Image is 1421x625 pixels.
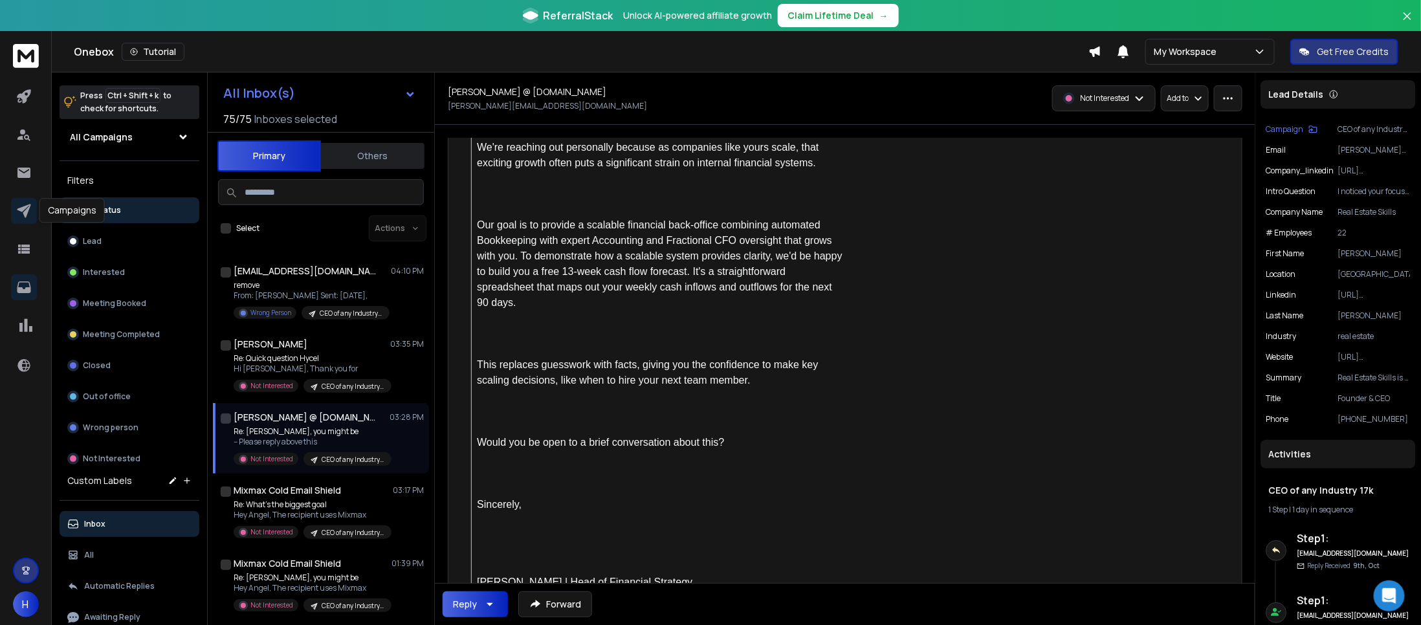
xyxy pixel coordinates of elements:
p: Meeting Booked [83,298,146,309]
p: [PHONE_NUMBER] [1338,414,1411,424]
p: CEO of any Industry 17k [322,382,384,391]
span: 1 day in sequence [1293,504,1354,515]
p: Not Interested [250,600,293,610]
button: Meeting Booked [60,291,199,316]
p: Intro Question [1266,186,1316,197]
p: Unlock AI-powered affiliate growth [624,9,773,22]
h3: Filters [60,171,199,190]
button: Closed [60,353,199,378]
button: Lead [60,228,199,254]
p: Phone [1266,414,1289,424]
span: 9th, Oct [1354,561,1380,570]
p: Not Interested [250,381,293,391]
p: Wrong Person [250,308,291,318]
p: Re: What's the biggest goal [234,499,389,510]
p: Founder & CEO [1338,393,1411,404]
button: Others [321,142,424,170]
span: → [879,9,888,22]
div: Would you be open to a brief conversation about this? [477,435,844,450]
h1: [EMAIL_ADDRESS][DOMAIN_NAME] [234,265,376,278]
label: Select [236,223,259,234]
span: 75 / 75 [223,111,252,127]
button: Campaign [1266,124,1318,135]
div: Activities [1261,440,1416,468]
p: Get Free Credits [1317,45,1389,58]
p: Real Estate Skills [1338,207,1411,217]
p: Lead Details [1269,88,1324,101]
p: -- Please reply above this [234,437,389,447]
button: Interested [60,259,199,285]
div: Our goal is to provide a scalable financial back-office combining automated Bookkeeping with expe... [477,217,844,311]
h6: Step 1 : [1297,531,1411,546]
span: Ctrl + Shift + k [105,88,160,103]
p: real estate [1338,331,1411,342]
p: Press to check for shortcuts. [80,89,171,115]
button: Inbox [60,511,199,537]
p: linkedin [1266,290,1297,300]
h1: Mixmax Cold Email Shield [234,557,341,570]
p: First Name [1266,248,1305,259]
p: [URL][DOMAIN_NAME] [1338,290,1411,300]
button: H [13,591,39,617]
p: 03:28 PM [390,412,424,422]
p: 03:17 PM [393,485,424,496]
p: CEO of any Industry 17k [322,528,384,538]
p: 22 [1338,228,1411,238]
p: Not Interested [1080,93,1129,104]
div: | [1269,505,1408,515]
div: Campaigns [39,198,105,223]
p: Closed [83,360,111,371]
button: All Campaigns [60,124,199,150]
p: Hey Angel, The recipient uses Mixmax [234,583,389,593]
h3: Custom Labels [67,474,132,487]
p: From: [PERSON_NAME] Sent: [DATE], [234,291,389,301]
span: 1 Step [1269,504,1288,515]
p: [PERSON_NAME] [1338,311,1411,321]
p: Last Name [1266,311,1304,321]
p: I noticed your focus on providing expert mentorship and comprehensive training in real estate. Ho... [1338,186,1411,197]
button: Reply [443,591,508,617]
div: Sincerely, [477,497,844,512]
button: Tutorial [122,43,184,61]
p: # Employees [1266,228,1312,238]
p: Wrong person [83,422,138,433]
p: Hi [PERSON_NAME], Thank you for [234,364,389,374]
div: Reply [453,598,477,611]
p: Email [1266,145,1286,155]
p: [GEOGRAPHIC_DATA] [1338,269,1411,280]
p: Re: [PERSON_NAME], you might be [234,573,389,583]
h6: [EMAIL_ADDRESS][DOMAIN_NAME] [1297,611,1411,620]
p: [URL][DOMAIN_NAME] [1338,352,1411,362]
button: Forward [518,591,592,617]
p: CEO of any Industry 17k [322,455,384,465]
button: All Status [60,197,199,223]
p: Inbox [84,519,105,529]
button: All [60,542,199,568]
p: website [1266,352,1294,362]
h1: All Campaigns [70,131,133,144]
p: Campaign [1266,124,1304,135]
p: Not Interested [250,454,293,464]
button: Meeting Completed [60,322,199,347]
button: Not Interested [60,446,199,472]
p: location [1266,269,1296,280]
p: Meeting Completed [83,329,160,340]
p: Re: [PERSON_NAME], you might be [234,426,389,437]
p: CEO of any Industry 17k [322,601,384,611]
p: 03:35 PM [390,339,424,349]
h1: [PERSON_NAME] @ [DOMAIN_NAME] [234,411,376,424]
p: My Workspace [1154,45,1222,58]
p: Not Interested [83,454,140,464]
p: [PERSON_NAME][EMAIL_ADDRESS][DOMAIN_NAME] [448,101,647,111]
h1: All Inbox(s) [223,87,295,100]
p: [PERSON_NAME][EMAIL_ADDRESS][DOMAIN_NAME] [1338,145,1411,155]
h1: CEO of any Industry 17k [1269,484,1408,497]
p: Reply Received [1308,561,1380,571]
p: [URL][DOMAIN_NAME] [1338,166,1411,176]
button: Get Free Credits [1290,39,1398,65]
p: title [1266,393,1281,404]
p: Add to [1167,93,1189,104]
div: [PERSON_NAME] | Head of Financial Strategy [477,575,844,590]
h1: [PERSON_NAME] [234,338,307,351]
